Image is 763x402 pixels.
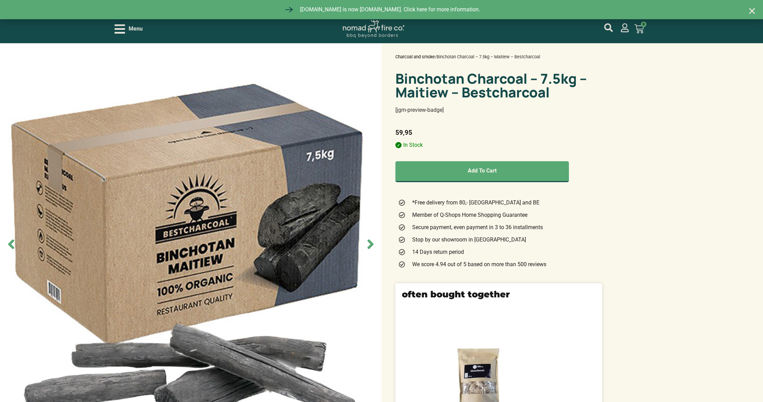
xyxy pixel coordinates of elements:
span: Member of Q-Shops Home Shopping Guarantee [410,211,527,219]
span: Stop by our showroom in [GEOGRAPHIC_DATA] [410,236,526,244]
img: Nomad Logo [343,20,404,38]
a: 14 Days return period [398,248,599,256]
a: Stop by our showroom in [GEOGRAPHIC_DATA] [398,236,599,244]
span: We score 4.94 out of 5 based on more than 500 reviews [410,260,546,269]
a: Charcoal and smoke [395,54,435,59]
div: Open/Close Menu [115,23,143,35]
a: mijn account [620,23,629,32]
a: 0 [626,20,652,38]
span: Next slide [363,236,378,252]
h1: Binchotan Charcoal – 7.5kg – Maitiew – Bestcharcoal [395,72,602,99]
div: [jgm-preview-badge] [395,106,602,114]
span: 0 [641,22,646,27]
a: *Free delivery from 80,- [GEOGRAPHIC_DATA] and BE [398,199,599,207]
h2: often bought together [402,290,596,299]
a: [DOMAIN_NAME] is now [DOMAIN_NAME]. Click here for more information. [283,3,480,16]
a: Member of Q-Shops Home Shopping Guarantee [398,211,599,219]
span: Secure payment, even payment in 3 to 36 installments [410,223,543,232]
span: 59,95 [395,129,412,137]
span: *Free delivery from 80,- [GEOGRAPHIC_DATA] and BE [410,199,539,207]
span: 14 Days return period [410,248,464,256]
button: Add To Cart [395,161,569,182]
a: mijn account [604,23,613,32]
span: / [435,54,437,59]
a: Close [748,7,756,15]
span: Previous slide [3,236,19,252]
span: [DOMAIN_NAME] is now [DOMAIN_NAME]. Click here for more information. [298,5,480,14]
p: In Stock [395,141,602,149]
a: We score 4.94 out of 5 based on more than 500 reviews [398,260,599,269]
a: Secure payment, even payment in 3 to 36 installments [398,223,599,232]
span: Menu [129,25,143,33]
span: Binchotan Charcoal – 7.5kg – Maitiew – Bestcharcoal [437,54,540,59]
